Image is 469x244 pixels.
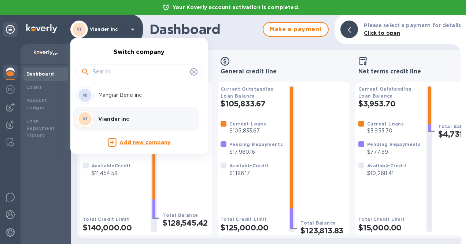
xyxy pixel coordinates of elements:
p: Mangiar Bene inc [98,91,191,99]
b: VI [82,116,88,121]
b: MI [82,92,88,98]
p: Viander inc [98,115,191,123]
p: Add new company [119,139,170,147]
input: Search [93,66,187,77]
